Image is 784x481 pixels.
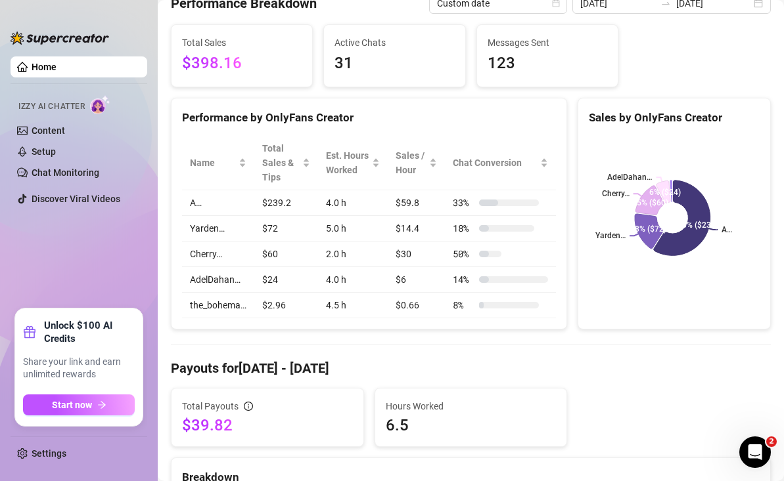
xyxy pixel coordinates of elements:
span: Active Chats [334,35,454,50]
td: Yarden… [182,216,254,241]
span: Hours Worked [386,399,557,413]
span: Sales / Hour [396,148,427,177]
span: $39.82 [182,415,353,436]
img: logo-BBDzfeDw.svg [11,31,109,45]
td: $239.2 [254,190,318,216]
td: 4.0 h [318,190,388,216]
span: 18 % [453,221,474,236]
td: the_bohema… [182,293,254,318]
iframe: Intercom live chat [739,436,771,468]
td: Cherry… [182,241,254,267]
td: $6 [388,267,445,293]
span: 33 % [453,196,474,210]
span: 31 [334,51,454,76]
td: 5.0 h [318,216,388,241]
th: Chat Conversion [445,136,556,190]
span: 50 % [453,247,474,261]
td: $60 [254,241,318,267]
img: AI Chatter [90,95,110,114]
a: Discover Viral Videos [32,194,120,204]
td: $14.4 [388,216,445,241]
span: 8 % [453,298,474,312]
td: $72 [254,216,318,241]
span: 123 [488,51,607,76]
span: Total Sales [182,35,302,50]
td: $30 [388,241,445,267]
td: $24 [254,267,318,293]
td: 4.0 h [318,267,388,293]
div: Performance by OnlyFans Creator [182,109,556,127]
span: gift [23,325,36,339]
h4: Payouts for [DATE] - [DATE] [171,359,771,377]
a: Settings [32,448,66,459]
td: AdelDahan… [182,267,254,293]
td: 2.0 h [318,241,388,267]
span: arrow-right [97,400,106,409]
td: $0.66 [388,293,445,318]
th: Sales / Hour [388,136,445,190]
button: Start nowarrow-right [23,394,135,415]
th: Total Sales & Tips [254,136,318,190]
div: Est. Hours Worked [326,148,369,177]
text: Yarden… [595,232,626,241]
a: Home [32,62,57,72]
span: 14 % [453,272,474,287]
td: $2.96 [254,293,318,318]
a: Content [32,125,65,136]
span: Izzy AI Chatter [18,100,85,113]
span: $398.16 [182,51,302,76]
a: Setup [32,146,56,157]
span: Total Sales & Tips [262,141,300,184]
span: Chat Conversion [453,156,538,170]
span: Name [190,156,236,170]
td: A… [182,190,254,216]
span: Total Payouts [182,399,239,413]
span: Start now [52,400,92,410]
span: 6.5 [386,415,557,436]
span: 2 [766,436,777,447]
div: Sales by OnlyFans Creator [589,109,760,127]
td: 4.5 h [318,293,388,318]
a: Chat Monitoring [32,167,99,178]
text: A… [722,225,732,234]
span: Messages Sent [488,35,607,50]
td: $59.8 [388,190,445,216]
span: info-circle [244,402,253,411]
span: Share your link and earn unlimited rewards [23,356,135,381]
strong: Unlock $100 AI Credits [44,319,135,345]
th: Name [182,136,254,190]
text: Cherry… [602,189,630,198]
text: AdelDahan… [608,173,653,182]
